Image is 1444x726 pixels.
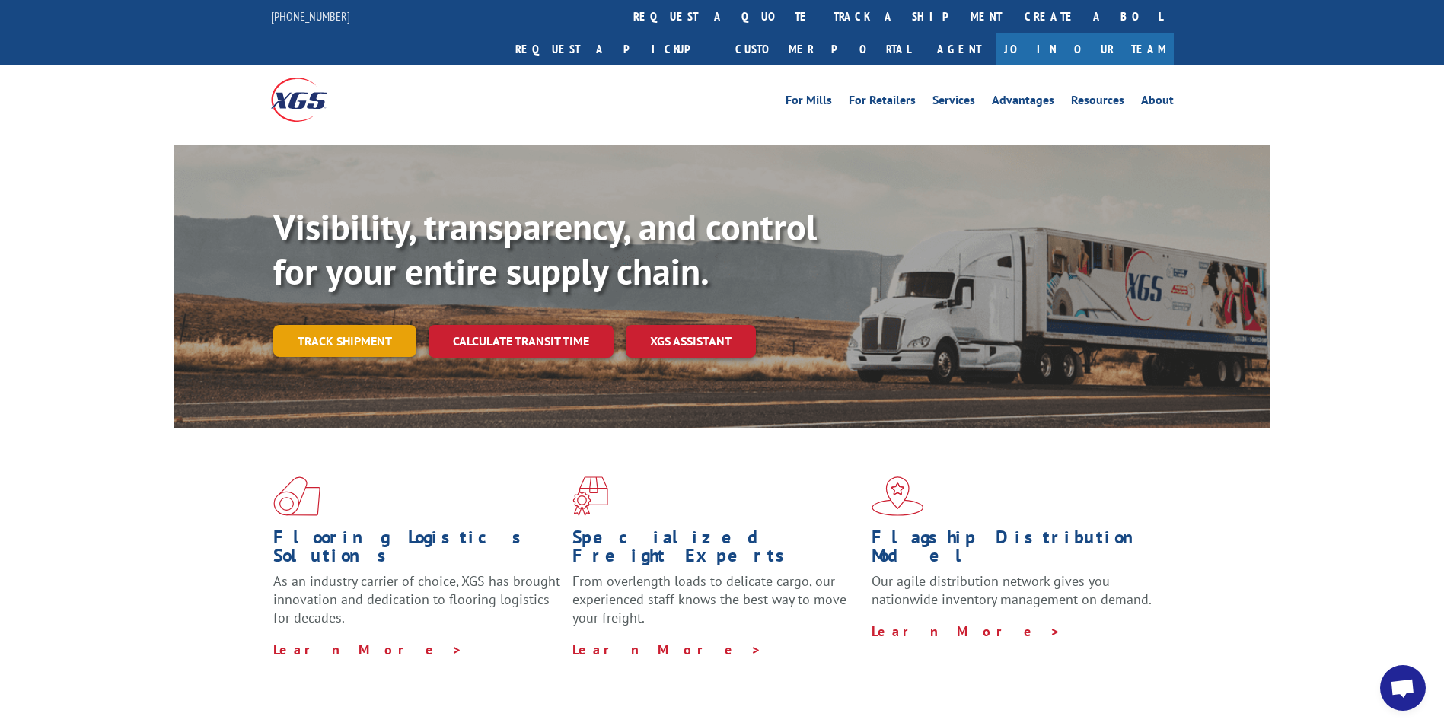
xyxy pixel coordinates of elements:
a: XGS ASSISTANT [626,325,756,358]
a: Learn More > [872,623,1061,640]
a: Track shipment [273,325,416,357]
h1: Flooring Logistics Solutions [273,528,561,572]
a: Agent [922,33,996,65]
b: Visibility, transparency, and control for your entire supply chain. [273,203,817,295]
img: xgs-icon-focused-on-flooring-red [572,476,608,516]
span: As an industry carrier of choice, XGS has brought innovation and dedication to flooring logistics... [273,572,560,626]
a: Customer Portal [724,33,922,65]
a: Learn More > [572,641,762,658]
img: xgs-icon-flagship-distribution-model-red [872,476,924,516]
div: Open chat [1380,665,1426,711]
h1: Flagship Distribution Model [872,528,1159,572]
a: Request a pickup [504,33,724,65]
a: Services [932,94,975,111]
p: From overlength loads to delicate cargo, our experienced staff knows the best way to move your fr... [572,572,860,640]
a: Resources [1071,94,1124,111]
span: Our agile distribution network gives you nationwide inventory management on demand. [872,572,1152,608]
a: [PHONE_NUMBER] [271,8,350,24]
a: Join Our Team [996,33,1174,65]
a: Advantages [992,94,1054,111]
a: For Retailers [849,94,916,111]
a: Calculate transit time [429,325,614,358]
a: Learn More > [273,641,463,658]
a: For Mills [786,94,832,111]
a: About [1141,94,1174,111]
h1: Specialized Freight Experts [572,528,860,572]
img: xgs-icon-total-supply-chain-intelligence-red [273,476,320,516]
